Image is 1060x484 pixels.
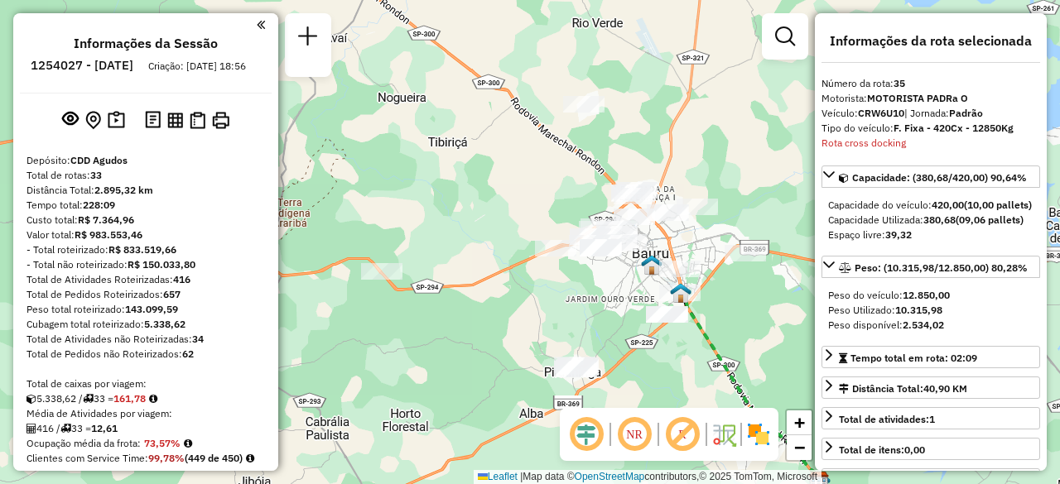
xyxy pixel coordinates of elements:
[60,424,71,434] i: Total de rotas
[163,288,181,300] strong: 657
[821,33,1040,49] h4: Informações da rota selecionada
[821,191,1040,249] div: Capacidade: (380,68/420,00) 90,64%
[83,199,115,211] strong: 228:09
[26,257,265,272] div: - Total não roteirizado:
[768,20,802,53] a: Exibir filtros
[641,254,662,276] img: Bauru
[26,347,265,362] div: Total de Pedidos não Roteirizados:
[520,471,523,482] span: |
[570,228,611,245] div: Atividade não roteirizada - 42.063.161 INGRID SI
[246,453,254,463] em: Rotas cross docking consideradas
[821,165,1040,188] a: Capacidade: (380,68/420,00) 90,64%
[26,242,265,257] div: - Total roteirizado:
[554,357,595,373] div: Atividade não roteirizada - CONFRARIA AMADO
[144,318,185,330] strong: 5.338,62
[291,20,325,57] a: Nova sessão e pesquisa
[821,407,1040,429] a: Total de atividades:1
[164,108,186,131] button: Visualizar relatório de Roteirização
[148,452,185,464] strong: 99,78%
[59,107,82,133] button: Exibir sessão original
[83,394,94,404] i: Total de rotas
[581,218,622,235] div: Atividade não roteirizada - NADIR BAR
[569,235,610,252] div: Atividade não roteirizada - ADEGA CALIPAL
[659,261,701,277] div: Atividade não roteirizada - LOJA DE CONVENINCIA
[26,421,265,436] div: 416 / 33 =
[923,213,956,226] strong: 380,68
[125,303,178,315] strong: 143.099,59
[745,421,772,448] img: Exibir/Ocultar setores
[923,382,967,395] span: 40,90 KM
[794,437,805,458] span: −
[192,333,204,345] strong: 34
[78,213,134,226] strong: R$ 7.364,96
[956,213,1024,226] strong: (09,06 pallets)
[82,108,104,133] button: Centralizar mapa no depósito ou ponto de apoio
[828,213,1033,228] div: Capacidade Utilizada:
[149,394,157,404] i: Meta Caixas/viagem: 262,70 Diferença: -100,92
[26,424,36,434] i: Total de Atividades
[611,185,653,202] div: Atividade não roteirizada - SELMO DE SOUZA
[26,198,265,213] div: Tempo total:
[556,360,597,376] div: Atividade não roteirizada - LUANA DE CASSIA BERN
[104,108,128,133] button: Painel de Sugestão
[821,121,1040,136] div: Tipo do veículo:
[580,239,621,256] div: Atividade não roteirizada - JOELISA PEDROSO CUBA
[614,415,654,454] span: Ocultar NR
[595,235,637,252] div: Atividade não roteirizada - BAR DO ROBERTO
[894,77,905,89] strong: 35
[821,106,1040,121] div: Veículo:
[662,415,702,454] span: Exibir rótulo
[821,256,1040,278] a: Peso: (10.315,98/12.850,00) 80,28%
[26,406,265,421] div: Média de Atividades por viagem:
[894,122,1014,134] strong: F. Fixa - 420Cx - 12850Kg
[90,169,102,181] strong: 33
[614,188,655,204] div: Atividade não roteirizada - ROMEU AFONSO BATAGIN
[596,226,638,242] div: Atividade não roteirizada - CLaUDIO ANTONIO DA R
[74,36,218,51] h4: Informações da Sessão
[852,171,1027,184] span: Capacidade: (380,68/420,00) 90,64%
[596,221,638,237] div: Atividade não roteirizada - AVO COMERCIO DE ALIM
[142,108,164,133] button: Logs desbloquear sessão
[580,240,621,256] div: Atividade não roteirizada - JOELISA PEDROSO CUBA
[605,234,647,251] div: Atividade não roteirizada - BRAITT e MARTINS COM
[828,198,1033,213] div: Capacidade do veículo:
[554,361,595,377] div: Atividade não roteirizada - JOSE EDUARDO FERREIR
[185,452,243,464] strong: (449 de 450)
[26,391,265,406] div: 5.338,62 / 33 =
[173,273,190,285] strong: 416
[26,332,265,347] div: Total de Atividades não Roteirizadas:
[903,319,944,331] strong: 2.534,02
[885,228,912,241] strong: 39,32
[108,243,176,256] strong: R$ 833.519,66
[828,318,1033,333] div: Peso disponível:
[614,208,655,225] div: Atividade não roteirizada - 61.318.695 RODRIGO ALVES FERREIRA
[144,437,181,449] strong: 73,57%
[257,15,265,34] a: Clique aqui para minimizar o painel
[26,228,265,242] div: Valor total:
[26,153,265,168] div: Depósito:
[566,415,606,454] span: Ocultar deslocamento
[855,261,1028,274] span: Peso: (10.315,98/12.850,00) 80,28%
[26,183,265,198] div: Distância Total:
[867,92,968,104] strong: MOTORISTA PADRa O
[711,421,737,448] img: Fluxo de ruas
[26,452,148,464] span: Clientes com Service Time:
[646,306,687,323] div: Atividade não roteirizada - F. A. F. E ALMEIDA -
[535,240,576,256] div: Atividade não roteirizada - CESAR CICERO DE OLIV
[474,470,821,484] div: Map data © contributors,© 2025 TomTom, Microsoft
[839,413,935,425] span: Total de atividades:
[787,410,812,435] a: Zoom in
[563,96,605,113] div: Atividade não roteirizada - BAR DO TATU
[677,199,718,215] div: Atividade não roteirizada - JOSE PEREIRA DE ANDR
[26,213,265,228] div: Custo total:
[611,184,653,201] div: Atividade não roteirizada - SELMO DE SOUZA
[828,289,950,301] span: Peso do veículo:
[821,91,1040,106] div: Motorista:
[94,184,153,196] strong: 2.895,32 km
[26,272,265,287] div: Total de Atividades Roteirizadas:
[787,435,812,460] a: Zoom out
[821,346,1040,368] a: Tempo total em rota: 02:09
[903,289,950,301] strong: 12.850,00
[828,303,1033,318] div: Peso Utilizado:
[113,392,146,405] strong: 161,78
